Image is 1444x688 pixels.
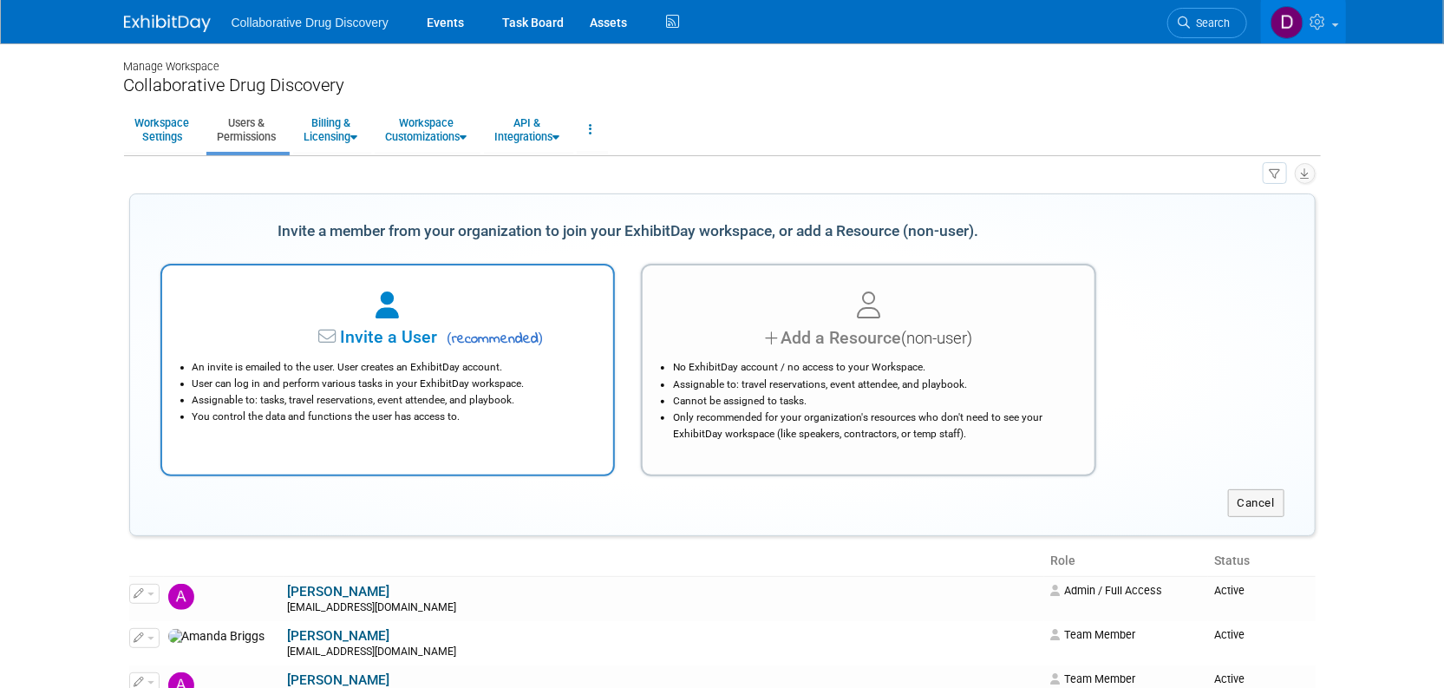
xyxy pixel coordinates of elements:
li: Only recommended for your organization's resources who don't need to see your ExhibitDay workspac... [673,410,1073,442]
span: (non-user) [901,329,972,348]
span: Invite a User [232,327,437,347]
span: Collaborative Drug Discovery [232,16,389,29]
a: Search [1167,8,1247,38]
span: Team Member [1051,672,1136,685]
span: ( [447,330,452,346]
th: Status [1208,547,1316,576]
li: Assignable to: tasks, travel reservations, event attendee, and playbook. [193,392,592,409]
span: Active [1215,584,1245,597]
img: Abe Wang [168,584,194,610]
a: [PERSON_NAME] [288,628,390,644]
a: [PERSON_NAME] [288,672,390,688]
li: An invite is emailed to the user. User creates an ExhibitDay account. [193,359,592,376]
img: ExhibitDay [124,15,211,32]
li: User can log in and perform various tasks in your ExhibitDay workspace. [193,376,592,392]
div: [EMAIL_ADDRESS][DOMAIN_NAME] [288,601,1040,615]
span: Active [1215,672,1245,685]
a: [PERSON_NAME] [288,584,390,600]
li: No ExhibitDay account / no access to your Workspace. [673,359,1073,376]
a: WorkspaceSettings [124,108,201,151]
li: Assignable to: travel reservations, event attendee, and playbook. [673,377,1073,393]
span: ) [539,330,544,346]
div: Add a Resource [664,325,1073,351]
div: Collaborative Drug Discovery [124,75,1321,96]
span: Team Member [1051,628,1136,641]
span: Search [1191,16,1231,29]
div: [EMAIL_ADDRESS][DOMAIN_NAME] [288,645,1040,659]
li: You control the data and functions the user has access to. [193,409,592,425]
a: Billing &Licensing [293,108,369,151]
span: Admin / Full Access [1051,584,1163,597]
span: Active [1215,628,1245,641]
button: Cancel [1228,489,1284,517]
th: Role [1044,547,1208,576]
div: Invite a member from your organization to join your ExhibitDay workspace, or add a Resource (non-... [160,213,1096,251]
img: Amanda Briggs [168,629,265,645]
div: Manage Workspace [124,43,1321,75]
a: API &Integrations [484,108,572,151]
a: Users &Permissions [206,108,288,151]
img: Daniel Castro [1271,6,1304,39]
a: WorkspaceCustomizations [375,108,479,151]
li: Cannot be assigned to tasks. [673,393,1073,410]
span: recommended [441,329,543,350]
